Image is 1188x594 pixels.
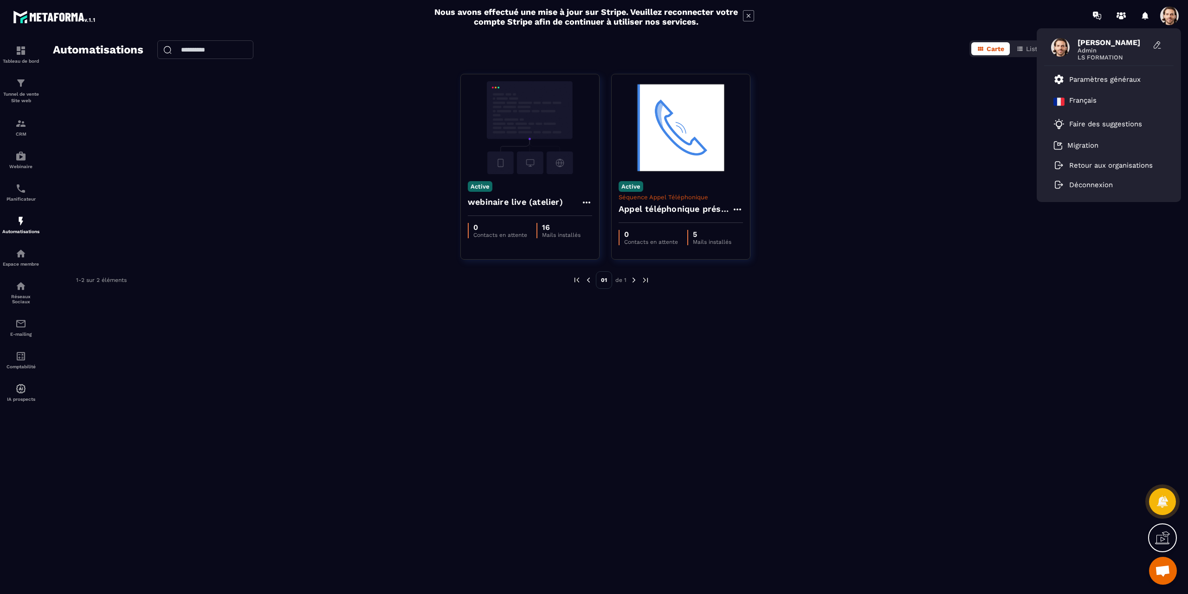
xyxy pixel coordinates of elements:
p: 5 [693,230,731,239]
a: Migration [1053,141,1098,150]
h2: Automatisations [53,40,143,60]
a: schedulerschedulerPlanificateur [2,176,39,209]
a: social-networksocial-networkRéseaux Sociaux [2,274,39,311]
img: formation [15,118,26,129]
p: Active [468,181,492,192]
button: Liste [1011,42,1047,55]
p: Mails installés [542,232,581,238]
img: formation [15,78,26,89]
img: prev [573,276,581,284]
a: accountantaccountantComptabilité [2,344,39,376]
a: automationsautomationsWebinaire [2,144,39,176]
p: Active [619,181,643,192]
img: next [630,276,638,284]
a: formationformationTunnel de vente Site web [2,71,39,111]
p: 1-2 sur 2 éléments [76,277,127,283]
p: Réseaux Sociaux [2,294,39,304]
img: automations [15,215,26,227]
p: Déconnexion [1069,181,1113,189]
a: Faire des suggestions [1053,118,1153,130]
img: automation-background [468,81,592,174]
p: E-mailing [2,332,39,337]
a: emailemailE-mailing [2,311,39,344]
img: accountant [15,351,26,362]
a: formationformationTableau de bord [2,38,39,71]
a: formationformationCRM [2,111,39,144]
button: Carte [971,42,1010,55]
a: Retour aux organisations [1053,161,1153,170]
p: Espace membre [2,261,39,267]
p: Mails installés [693,239,731,245]
p: 0 [473,223,527,232]
p: Retour aux organisations [1069,161,1153,170]
a: Paramètres généraux [1053,74,1141,85]
a: Open chat [1149,557,1177,585]
p: Migration [1067,141,1098,150]
p: Contacts en attente [624,239,678,245]
img: automations [15,248,26,259]
span: Carte [987,45,1004,52]
p: Tunnel de vente Site web [2,91,39,104]
img: email [15,318,26,329]
p: Comptabilité [2,364,39,369]
p: CRM [2,131,39,137]
img: automations [15,383,26,394]
p: Automatisations [2,229,39,234]
span: Admin [1078,47,1147,54]
h2: Nous avons effectué une mise à jour sur Stripe. Veuillez reconnecter votre compte Stripe afin de ... [434,7,738,26]
p: 16 [542,223,581,232]
span: Liste [1026,45,1041,52]
img: next [641,276,650,284]
h4: Appel téléphonique présence [619,202,732,215]
p: Tableau de bord [2,59,39,64]
a: automationsautomationsAutomatisations [2,209,39,241]
img: social-network [15,281,26,292]
p: 0 [624,230,678,239]
p: 01 [596,271,612,289]
p: IA prospects [2,397,39,402]
h4: webinaire live (atelier) [468,196,563,209]
img: prev [584,276,593,284]
a: automationsautomationsEspace membre [2,241,39,274]
img: automations [15,150,26,162]
p: Contacts en attente [473,232,527,238]
p: Webinaire [2,164,39,169]
p: Français [1069,96,1097,107]
span: LS FORMATION [1078,54,1147,61]
p: Séquence Appel Téléphonique [619,194,743,201]
img: logo [13,8,97,25]
p: Paramètres généraux [1069,75,1141,84]
p: de 1 [615,276,626,284]
p: Planificateur [2,196,39,202]
p: Faire des suggestions [1069,120,1142,128]
img: scheduler [15,183,26,194]
img: automation-background [619,81,743,174]
span: [PERSON_NAME] [1078,38,1147,47]
img: formation [15,45,26,56]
